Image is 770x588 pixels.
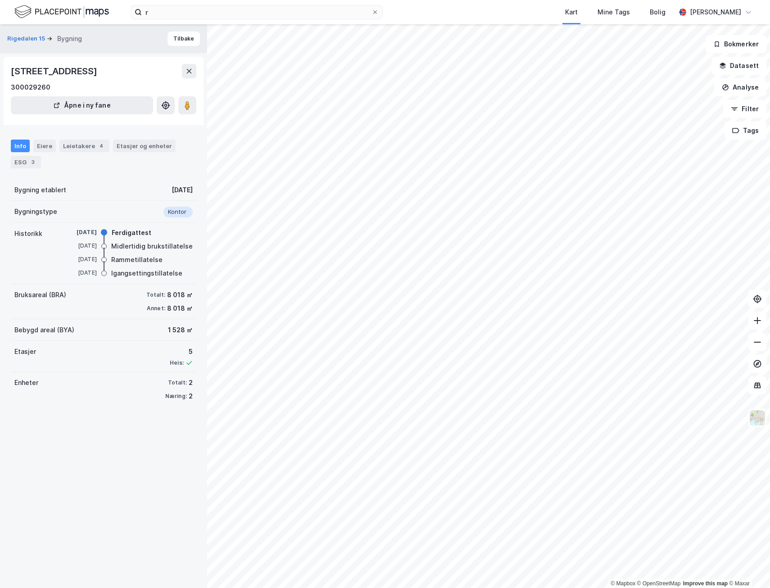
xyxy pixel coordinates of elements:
div: [DATE] [61,242,97,250]
div: [DATE] [61,255,97,263]
div: [DATE] [61,269,97,277]
div: ESG [11,156,41,168]
div: Bruksareal (BRA) [14,289,66,300]
div: Totalt: [146,291,165,299]
div: Midlertidig brukstillatelse [111,241,193,252]
div: Annet: [147,305,165,312]
button: Åpne i ny fane [11,96,153,114]
div: Heis: [170,359,184,366]
a: OpenStreetMap [637,580,681,587]
div: Næring: [165,393,187,400]
div: 5 [170,346,193,357]
div: Etasjer [14,346,36,357]
div: 1 528 ㎡ [168,325,193,335]
div: Igangsettingstillatelse [111,268,182,279]
button: Filter [723,100,766,118]
div: Bebygd areal (BYA) [14,325,74,335]
div: [PERSON_NAME] [690,7,741,18]
div: Bygningstype [14,206,57,217]
button: Bokmerker [706,35,766,53]
div: Rammetillatelse [111,254,163,265]
button: Analyse [714,78,766,96]
div: 300029260 [11,82,50,93]
div: 3 [28,158,37,167]
div: Etasjer og enheter [117,142,172,150]
a: Improve this map [683,580,728,587]
input: Søk på adresse, matrikkel, gårdeiere, leietakere eller personer [142,5,371,19]
div: [STREET_ADDRESS] [11,64,99,78]
button: Datasett [711,57,766,75]
div: Mine Tags [598,7,630,18]
div: Enheter [14,377,38,388]
div: Kart [565,7,578,18]
button: Rigedalen 15 [7,34,47,43]
div: Historikk [14,228,42,239]
iframe: Chat Widget [725,545,770,588]
div: Bygning etablert [14,185,66,195]
div: Eiere [33,140,56,152]
div: [DATE] [61,228,97,236]
div: Ferdigattest [112,227,151,238]
div: 2 [189,391,193,402]
a: Mapbox [611,580,635,587]
div: Bolig [650,7,666,18]
button: Tags [725,122,766,140]
button: Tilbake [168,32,200,46]
div: [DATE] [172,185,193,195]
div: 8 018 ㎡ [167,289,193,300]
img: logo.f888ab2527a4732fd821a326f86c7f29.svg [14,4,109,20]
div: 4 [97,141,106,150]
div: 8 018 ㎡ [167,303,193,314]
div: Totalt: [168,379,187,386]
img: Z [749,409,766,426]
div: Bygning [57,33,82,44]
div: 2 [189,377,193,388]
div: Leietakere [59,140,109,152]
div: Info [11,140,30,152]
